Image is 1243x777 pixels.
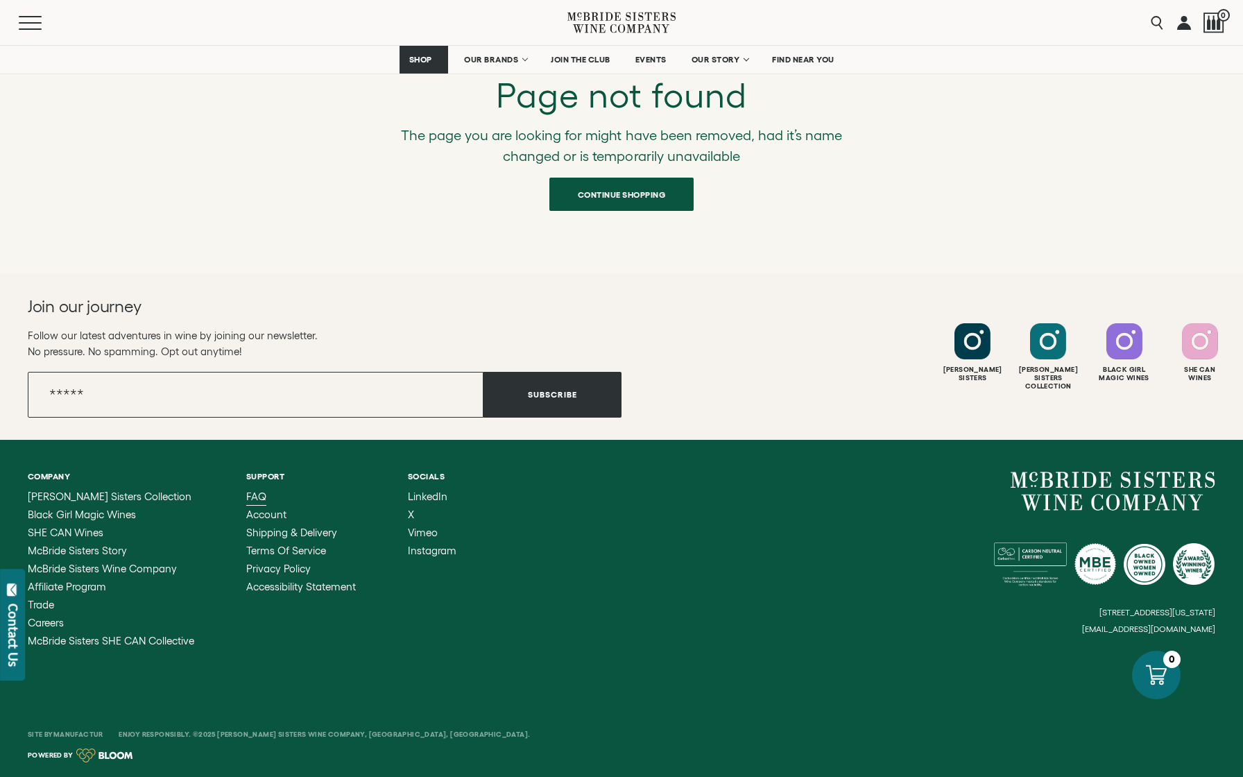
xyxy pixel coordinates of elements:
[626,46,676,74] a: EVENTS
[19,16,69,30] button: Mobile Menu Trigger
[408,527,456,538] a: Vimeo
[28,527,103,538] span: SHE CAN Wines
[28,527,194,538] a: SHE CAN Wines
[408,527,438,538] span: Vimeo
[28,563,194,574] a: McBride Sisters Wine Company
[455,46,535,74] a: OUR BRANDS
[28,617,194,629] a: Careers
[28,491,194,502] a: McBride Sisters Collection
[246,509,286,520] span: Account
[542,46,619,74] a: JOIN THE CLUB
[28,635,194,647] a: McBride Sisters SHE CAN Collective
[683,46,757,74] a: OUR STORY
[246,490,266,502] span: FAQ
[400,46,448,74] a: SHOP
[28,490,191,502] span: [PERSON_NAME] Sisters Collection
[28,581,106,592] span: Affiliate Program
[763,46,843,74] a: FIND NEAR YOU
[1012,323,1084,391] a: Follow McBride Sisters Collection on Instagram [PERSON_NAME] SistersCollection
[408,509,414,520] span: X
[1011,472,1215,511] a: McBride Sisters Wine Company
[409,55,432,65] span: SHOP
[28,327,621,359] p: Follow our latest adventures in wine by joining our newsletter. No pressure. No spamming. Opt out...
[28,617,64,629] span: Careers
[1082,624,1215,634] small: [EMAIL_ADDRESS][DOMAIN_NAME]
[1088,323,1160,382] a: Follow Black Girl Magic Wines on Instagram Black GirlMagic Wines
[6,604,20,667] div: Contact Us
[53,731,103,738] a: Manufactur
[246,563,356,574] a: Privacy Policy
[28,599,194,610] a: Trade
[635,55,667,65] span: EVENTS
[28,581,194,592] a: Affiliate Program
[1217,9,1230,22] span: 0
[483,372,621,418] button: Subscribe
[28,509,194,520] a: Black Girl Magic Wines
[246,545,326,556] span: Terms of Service
[772,55,834,65] span: FIND NEAR YOU
[692,55,740,65] span: OUR STORY
[554,181,690,208] span: Continue shopping
[246,527,337,538] span: Shipping & Delivery
[1164,323,1236,382] a: Follow SHE CAN Wines on Instagram She CanWines
[464,55,518,65] span: OUR BRANDS
[1163,651,1181,668] div: 0
[28,563,177,574] span: McBride Sisters Wine Company
[246,491,356,502] a: FAQ
[246,509,356,520] a: Account
[408,509,456,520] a: X
[551,55,610,65] span: JOIN THE CLUB
[936,323,1009,382] a: Follow McBride Sisters on Instagram [PERSON_NAME]Sisters
[246,581,356,592] a: Accessibility Statement
[28,545,127,556] span: McBride Sisters Story
[246,545,356,556] a: Terms of Service
[246,563,311,574] span: Privacy Policy
[1012,366,1084,391] div: [PERSON_NAME] Sisters Collection
[28,545,194,556] a: McBride Sisters Story
[1088,366,1160,382] div: Black Girl Magic Wines
[28,635,194,647] span: McBride Sisters SHE CAN Collective
[382,76,861,114] h2: Page not found
[119,731,530,738] span: Enjoy Responsibly. ©2025 [PERSON_NAME] Sisters Wine Company, [GEOGRAPHIC_DATA], [GEOGRAPHIC_DATA].
[28,372,483,418] input: Email
[28,599,54,610] span: Trade
[408,545,456,556] a: Instagram
[936,366,1009,382] div: [PERSON_NAME] Sisters
[382,126,861,166] p: The page you are looking for might have been removed, had it’s name changed or is temporarily una...
[549,178,694,211] a: Continue shopping
[28,509,136,520] span: Black Girl Magic Wines
[28,296,562,318] h2: Join our journey
[408,491,456,502] a: LinkedIn
[28,731,105,738] span: Site By
[1164,366,1236,382] div: She Can Wines
[28,752,73,759] span: Powered by
[1099,608,1215,617] small: [STREET_ADDRESS][US_STATE]
[246,527,356,538] a: Shipping & Delivery
[408,490,447,502] span: LinkedIn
